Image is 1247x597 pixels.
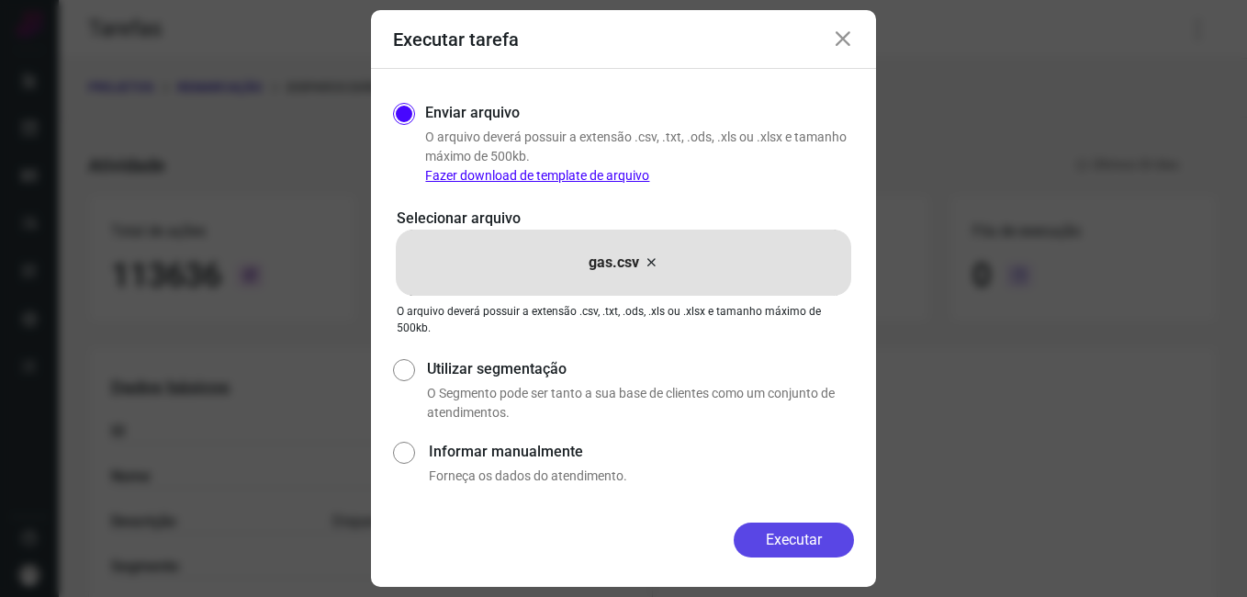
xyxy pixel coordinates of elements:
p: O Segmento pode ser tanto a sua base de clientes como um conjunto de atendimentos. [427,384,854,422]
p: Forneça os dados do atendimento. [429,467,854,486]
a: Fazer download de template de arquivo [425,168,649,183]
label: Enviar arquivo [425,102,520,124]
p: O arquivo deverá possuir a extensão .csv, .txt, .ods, .xls ou .xlsx e tamanho máximo de 500kb. [425,128,854,186]
label: Utilizar segmentação [427,358,854,380]
p: gas.csv [589,252,639,274]
h3: Executar tarefa [393,28,519,51]
p: Selecionar arquivo [397,208,850,230]
p: O arquivo deverá possuir a extensão .csv, .txt, .ods, .xls ou .xlsx e tamanho máximo de 500kb. [397,303,850,336]
label: Informar manualmente [429,441,854,463]
button: Executar [734,523,854,558]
